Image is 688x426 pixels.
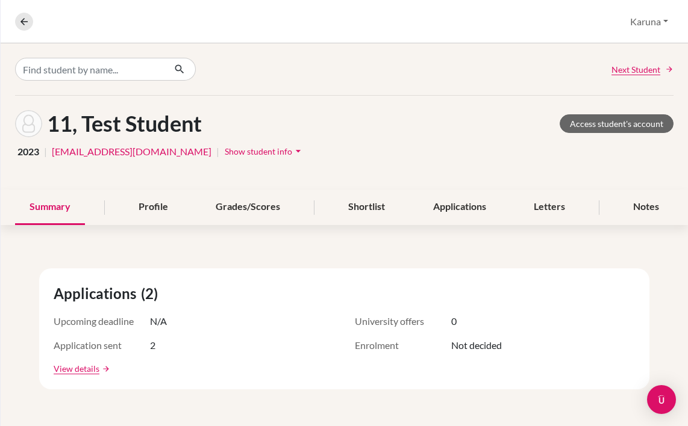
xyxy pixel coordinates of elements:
[451,338,502,353] span: Not decided
[619,190,674,225] div: Notes
[44,144,47,159] span: |
[216,144,219,159] span: |
[15,110,42,137] img: Test Student 11's avatar
[15,58,164,81] input: Find student by name...
[54,338,150,353] span: Application sent
[225,146,292,156] span: Show student info
[355,338,451,353] span: Enrolment
[355,314,451,329] span: University offers
[124,190,183,225] div: Profile
[150,314,167,329] span: N/A
[150,338,155,353] span: 2
[611,63,660,76] span: Next Student
[54,314,150,329] span: Upcoming deadline
[47,111,202,137] h1: 11, Test Student
[625,10,674,33] button: Karuna
[292,145,304,157] i: arrow_drop_down
[611,63,674,76] a: Next Student
[141,283,163,304] span: (2)
[560,114,674,133] a: Access student's account
[15,190,85,225] div: Summary
[519,190,580,225] div: Letters
[647,385,676,414] div: Open Intercom Messenger
[419,190,501,225] div: Applications
[54,362,99,375] a: View details
[99,365,110,373] a: arrow_forward
[224,142,305,161] button: Show student infoarrow_drop_down
[334,190,399,225] div: Shortlist
[52,144,211,159] a: [EMAIL_ADDRESS][DOMAIN_NAME]
[201,190,295,225] div: Grades/Scores
[17,144,39,159] span: 2023
[451,314,457,329] span: 0
[54,283,141,304] span: Applications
